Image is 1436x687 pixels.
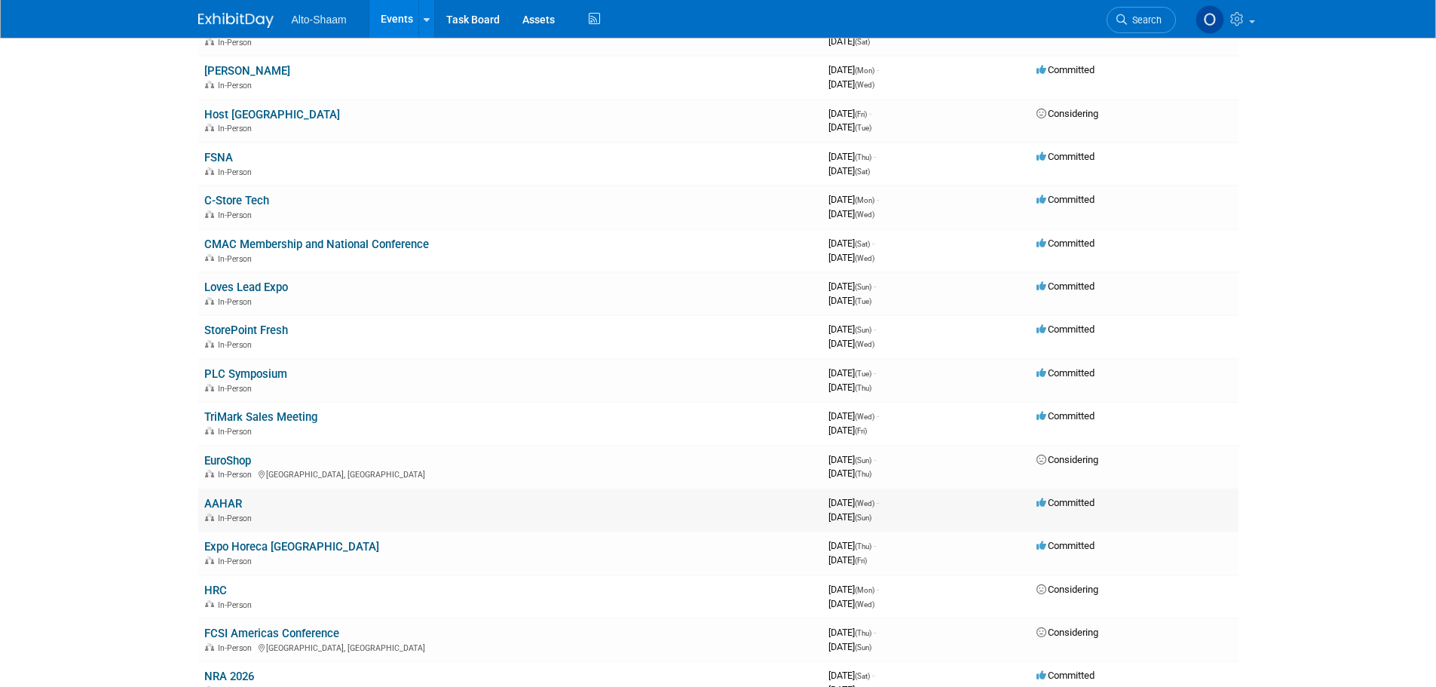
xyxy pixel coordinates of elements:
[855,557,867,565] span: (Fri)
[828,410,879,422] span: [DATE]
[855,240,870,248] span: (Sat)
[828,598,874,609] span: [DATE]
[204,64,290,78] a: [PERSON_NAME]
[828,511,871,523] span: [DATE]
[1196,5,1224,34] img: Olivia Strasser
[855,340,874,348] span: (Wed)
[198,13,274,28] img: ExhibitDay
[877,194,879,205] span: -
[1036,324,1095,335] span: Committed
[828,338,874,349] span: [DATE]
[828,64,879,75] span: [DATE]
[292,14,347,26] span: Alto-Shaam
[205,557,214,564] img: In-Person Event
[828,108,871,119] span: [DATE]
[828,121,871,133] span: [DATE]
[204,238,429,251] a: CMAC Membership and National Conference
[828,165,870,176] span: [DATE]
[218,514,256,523] span: In-Person
[1036,151,1095,162] span: Committed
[1036,497,1095,508] span: Committed
[204,410,317,424] a: TriMark Sales Meeting
[855,124,871,132] span: (Tue)
[204,627,339,640] a: FCSI Americas Conference
[218,427,256,437] span: In-Person
[855,629,871,637] span: (Thu)
[205,254,214,262] img: In-Person Event
[828,454,876,465] span: [DATE]
[204,108,340,121] a: Host [GEOGRAPHIC_DATA]
[828,584,879,595] span: [DATE]
[855,542,871,551] span: (Thu)
[855,427,867,435] span: (Fri)
[204,468,816,480] div: [GEOGRAPHIC_DATA], [GEOGRAPHIC_DATA]
[874,151,876,162] span: -
[205,427,214,434] img: In-Person Event
[204,367,287,381] a: PLC Symposium
[855,110,867,118] span: (Fri)
[1036,281,1095,292] span: Committed
[855,499,874,508] span: (Wed)
[1036,670,1095,681] span: Committed
[218,210,256,220] span: In-Person
[855,672,870,680] span: (Sat)
[1036,238,1095,249] span: Committed
[855,600,874,609] span: (Wed)
[205,167,214,175] img: In-Person Event
[855,643,871,652] span: (Sun)
[828,554,867,566] span: [DATE]
[205,210,214,218] img: In-Person Event
[855,153,871,161] span: (Thu)
[828,540,876,551] span: [DATE]
[828,295,871,306] span: [DATE]
[1036,108,1098,119] span: Considering
[1036,627,1098,638] span: Considering
[855,38,870,46] span: (Sat)
[872,670,874,681] span: -
[855,514,871,522] span: (Sun)
[855,254,874,262] span: (Wed)
[828,367,876,379] span: [DATE]
[218,643,256,653] span: In-Person
[1127,14,1162,26] span: Search
[828,468,871,479] span: [DATE]
[828,641,871,652] span: [DATE]
[204,584,227,597] a: HRC
[828,252,874,263] span: [DATE]
[855,167,870,176] span: (Sat)
[855,384,871,392] span: (Thu)
[205,81,214,88] img: In-Person Event
[828,238,874,249] span: [DATE]
[205,124,214,131] img: In-Person Event
[874,627,876,638] span: -
[218,340,256,350] span: In-Person
[205,600,214,608] img: In-Person Event
[204,151,233,164] a: FSNA
[828,497,879,508] span: [DATE]
[877,64,879,75] span: -
[855,297,871,305] span: (Tue)
[828,281,876,292] span: [DATE]
[828,382,871,393] span: [DATE]
[205,643,214,651] img: In-Person Event
[877,584,879,595] span: -
[205,384,214,391] img: In-Person Event
[218,167,256,177] span: In-Person
[874,281,876,292] span: -
[874,454,876,465] span: -
[828,151,876,162] span: [DATE]
[204,497,242,511] a: AAHAR
[874,324,876,335] span: -
[205,514,214,521] img: In-Person Event
[218,557,256,566] span: In-Person
[218,124,256,133] span: In-Person
[855,326,871,334] span: (Sun)
[855,196,874,204] span: (Mon)
[218,38,256,48] span: In-Person
[1036,194,1095,205] span: Committed
[855,586,874,594] span: (Mon)
[205,297,214,305] img: In-Person Event
[828,627,876,638] span: [DATE]
[874,540,876,551] span: -
[205,470,214,477] img: In-Person Event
